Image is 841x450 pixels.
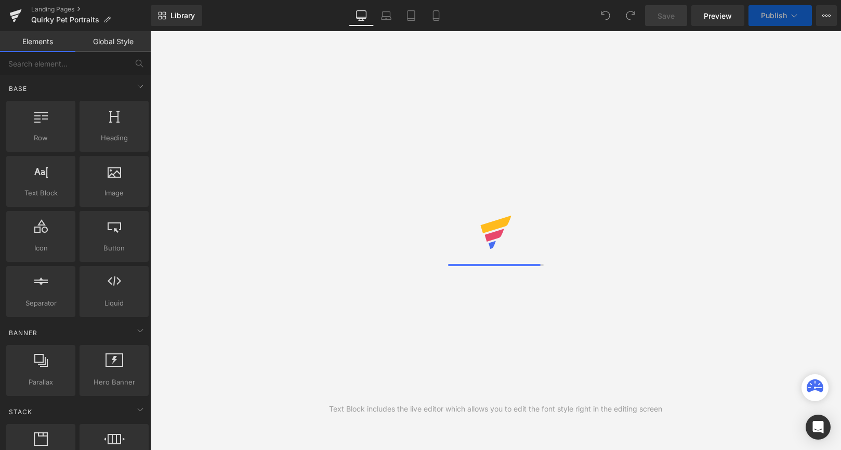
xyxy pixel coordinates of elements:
span: Quirky Pet Portraits [31,16,99,24]
span: Preview [704,10,732,21]
button: Publish [748,5,812,26]
a: Laptop [374,5,399,26]
div: Text Block includes the live editor which allows you to edit the font style right in the editing ... [329,403,662,415]
a: Global Style [75,31,151,52]
span: Stack [8,407,33,417]
a: Preview [691,5,744,26]
a: Mobile [424,5,449,26]
span: Liquid [83,298,146,309]
a: Landing Pages [31,5,151,14]
span: Banner [8,328,38,338]
span: Icon [9,243,72,254]
span: Button [83,243,146,254]
button: More [816,5,837,26]
span: Separator [9,298,72,309]
div: Open Intercom Messenger [806,415,831,440]
span: Base [8,84,28,94]
span: Publish [761,11,787,20]
span: Text Block [9,188,72,198]
a: Tablet [399,5,424,26]
span: Library [170,11,195,20]
a: New Library [151,5,202,26]
span: Save [658,10,675,21]
button: Redo [620,5,641,26]
button: Undo [595,5,616,26]
span: Heading [83,133,146,143]
span: Image [83,188,146,198]
span: Parallax [9,377,72,388]
span: Hero Banner [83,377,146,388]
span: Row [9,133,72,143]
a: Desktop [349,5,374,26]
